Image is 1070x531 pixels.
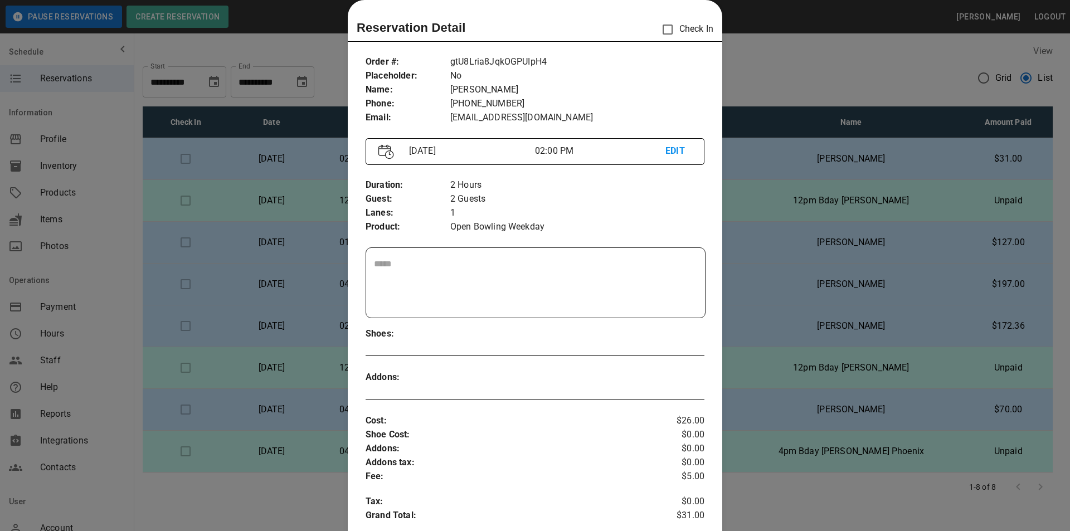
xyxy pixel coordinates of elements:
[366,178,450,192] p: Duration :
[366,192,450,206] p: Guest :
[648,456,704,470] p: $0.00
[366,220,450,234] p: Product :
[648,428,704,442] p: $0.00
[366,470,648,484] p: Fee :
[665,144,692,158] p: EDIT
[366,509,648,525] p: Grand Total :
[648,414,704,428] p: $26.00
[656,18,713,41] p: Check In
[366,442,648,456] p: Addons :
[405,144,535,158] p: [DATE]
[366,456,648,470] p: Addons tax :
[648,495,704,509] p: $0.00
[450,97,704,111] p: [PHONE_NUMBER]
[357,18,466,37] p: Reservation Detail
[366,111,450,125] p: Email :
[366,371,450,384] p: Addons :
[366,97,450,111] p: Phone :
[366,83,450,97] p: Name :
[450,220,704,234] p: Open Bowling Weekday
[648,470,704,484] p: $5.00
[366,55,450,69] p: Order # :
[366,327,450,341] p: Shoes :
[366,69,450,83] p: Placeholder :
[450,83,704,97] p: [PERSON_NAME]
[450,55,704,69] p: gtU8Lria8JqkOGPUIpH4
[648,442,704,456] p: $0.00
[450,69,704,83] p: No
[450,178,704,192] p: 2 Hours
[366,495,648,509] p: Tax :
[450,192,704,206] p: 2 Guests
[366,206,450,220] p: Lanes :
[535,144,665,158] p: 02:00 PM
[450,111,704,125] p: [EMAIL_ADDRESS][DOMAIN_NAME]
[366,414,648,428] p: Cost :
[450,206,704,220] p: 1
[648,509,704,525] p: $31.00
[366,428,648,442] p: Shoe Cost :
[378,144,394,159] img: Vector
